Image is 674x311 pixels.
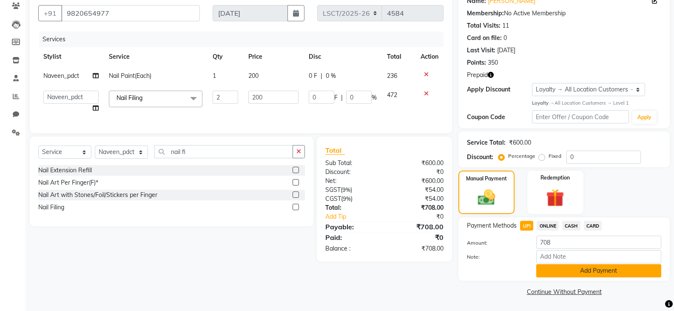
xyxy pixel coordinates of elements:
div: Balance : [319,244,384,253]
div: No Active Membership [467,9,661,18]
th: Service [104,47,208,66]
div: Sub Total: [319,159,384,168]
div: All Location Customers → Level 1 [532,100,661,107]
div: ₹0 [384,232,450,243]
th: Qty [208,47,243,66]
span: | [321,71,322,80]
div: ₹600.00 [509,138,531,147]
input: Search by Name/Mobile/Email/Code [61,5,200,21]
img: _cash.svg [472,188,501,208]
div: ₹708.00 [384,203,450,212]
label: Note: [461,253,529,261]
div: Apply Discount [467,85,532,94]
strong: Loyalty → [532,100,555,106]
span: 1 [213,72,216,80]
div: ₹0 [395,212,450,221]
div: Paid: [319,232,384,243]
span: 0 F [309,71,317,80]
img: _gift.svg [540,187,570,209]
span: SGST [325,186,341,194]
input: Add Note [536,250,661,263]
div: Membership: [467,9,504,18]
div: Payable: [319,222,384,232]
div: [DATE] [497,46,515,55]
span: Payment Methods [467,221,517,230]
span: Prepaid [467,71,488,80]
span: 0 % [326,71,336,80]
div: Total Visits: [467,21,501,30]
div: Services [39,31,450,47]
div: Nail Art Per Finger(F)* [38,178,98,187]
span: Nail Paint(Each) [109,72,151,80]
div: ₹54.00 [384,185,450,194]
div: Discount: [467,153,493,162]
span: Nail Filing [117,94,142,102]
div: ₹708.00 [384,244,450,253]
div: Nail Art with Stones/Foil/Stickers per Finger [38,191,157,200]
span: Total [325,146,345,155]
th: Action [415,47,444,66]
div: ₹0 [384,168,450,177]
input: Amount [536,236,661,249]
label: Amount: [461,239,529,247]
div: Card on file: [467,34,502,43]
button: Apply [632,111,657,124]
div: 0 [503,34,507,43]
span: 9% [343,195,351,202]
button: +91 [38,5,62,21]
div: Discount: [319,168,384,177]
div: ₹600.00 [384,159,450,168]
span: 472 [387,91,397,99]
span: ONLINE [537,221,559,231]
span: 200 [248,72,259,80]
button: Add Payment [536,264,661,277]
div: Points: [467,58,486,67]
div: ( ) [319,194,384,203]
span: | [341,93,343,102]
span: CARD [584,221,602,231]
th: Total [382,47,415,66]
div: Total: [319,203,384,212]
span: Naveen_pdct [43,72,79,80]
span: CGST [325,195,341,203]
span: 236 [387,72,397,80]
div: ( ) [319,185,384,194]
input: Search or Scan [154,145,293,158]
input: Enter Offer / Coupon Code [532,110,629,123]
span: UPI [520,221,533,231]
div: ₹708.00 [384,222,450,232]
div: ₹54.00 [384,194,450,203]
div: Coupon Code [467,113,532,122]
div: Nail Extension Refill [38,166,92,175]
th: Price [243,47,304,66]
div: Nail Filing [38,203,64,212]
div: 11 [502,21,509,30]
a: x [142,94,146,102]
span: F [334,93,338,102]
label: Manual Payment [466,175,507,183]
a: Continue Without Payment [460,288,668,297]
th: Stylist [38,47,104,66]
span: CASH [562,221,580,231]
div: ₹600.00 [384,177,450,185]
div: 350 [488,58,498,67]
label: Percentage [508,152,535,160]
span: % [372,93,377,102]
div: Net: [319,177,384,185]
a: Add Tip [319,212,395,221]
div: Last Visit: [467,46,495,55]
span: 9% [342,186,350,193]
div: Service Total: [467,138,506,147]
label: Fixed [549,152,561,160]
th: Disc [304,47,382,66]
label: Redemption [540,174,570,182]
